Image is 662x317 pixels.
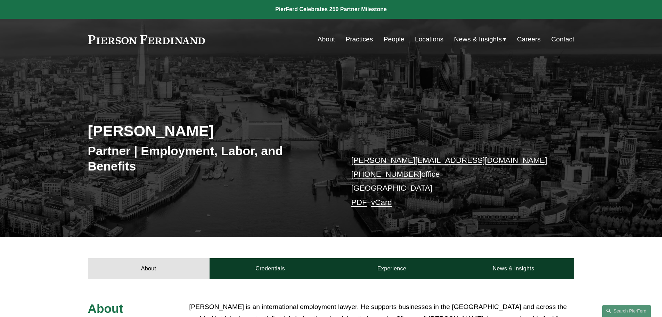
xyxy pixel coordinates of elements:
[331,258,453,279] a: Experience
[351,170,422,179] a: [PHONE_NUMBER]
[454,33,507,46] a: folder dropdown
[351,198,367,207] a: PDF
[88,302,123,315] span: About
[351,153,554,209] p: office [GEOGRAPHIC_DATA] –
[345,33,373,46] a: Practices
[415,33,443,46] a: Locations
[517,33,541,46] a: Careers
[602,305,651,317] a: Search this site
[551,33,574,46] a: Contact
[210,258,331,279] a: Credentials
[371,198,392,207] a: vCard
[384,33,404,46] a: People
[318,33,335,46] a: About
[88,258,210,279] a: About
[452,258,574,279] a: News & Insights
[88,143,331,174] h3: Partner | Employment, Labor, and Benefits
[351,156,547,165] a: [PERSON_NAME][EMAIL_ADDRESS][DOMAIN_NAME]
[454,33,502,46] span: News & Insights
[88,122,331,140] h2: [PERSON_NAME]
